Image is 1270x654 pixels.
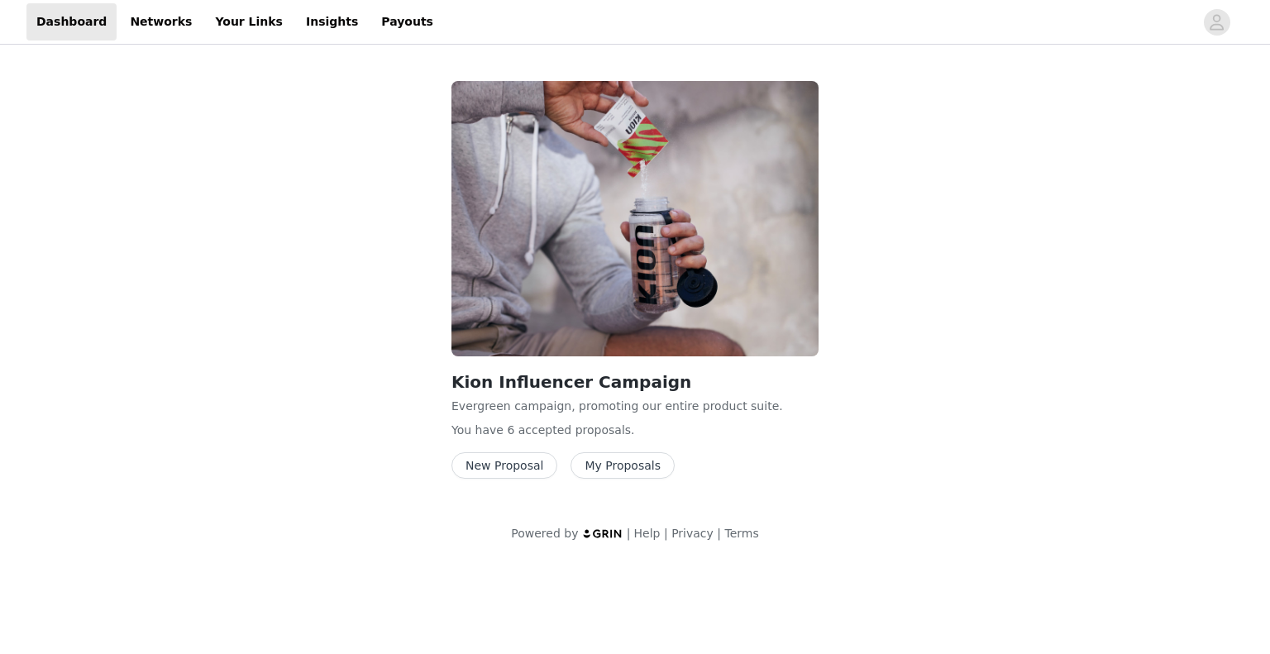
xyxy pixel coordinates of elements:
p: Evergreen campaign, promoting our entire product suite. [451,398,819,415]
a: Privacy [671,527,714,540]
div: avatar [1209,9,1225,36]
span: | [664,527,668,540]
h2: Kion Influencer Campaign [451,370,819,394]
img: Kion [451,81,819,356]
span: | [627,527,631,540]
button: New Proposal [451,452,557,479]
span: Powered by [511,527,578,540]
a: Insights [296,3,368,41]
a: Terms [724,527,758,540]
img: logo [582,528,623,539]
a: Help [634,527,661,540]
span: | [717,527,721,540]
a: Your Links [205,3,293,41]
span: s [625,423,631,437]
a: Payouts [371,3,443,41]
button: My Proposals [571,452,675,479]
p: You have 6 accepted proposal . [451,422,819,439]
a: Networks [120,3,202,41]
a: Dashboard [26,3,117,41]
